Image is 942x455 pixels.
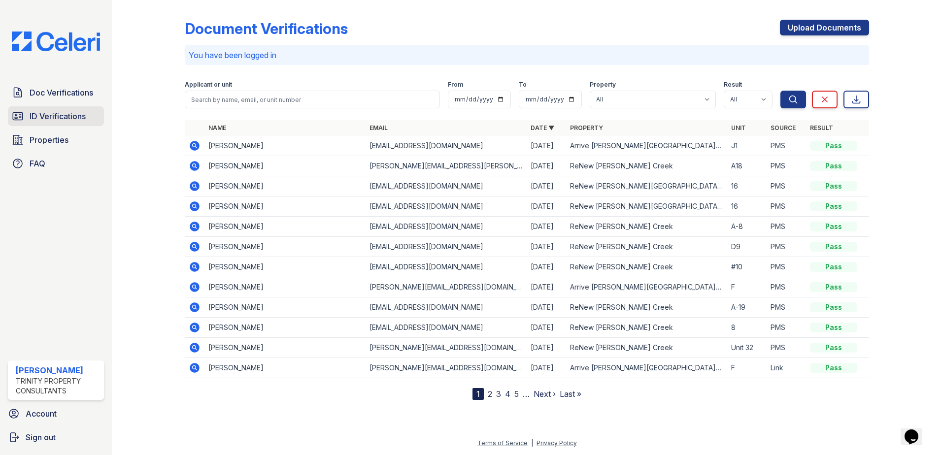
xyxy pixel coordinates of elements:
a: ID Verifications [8,106,104,126]
td: ReNew [PERSON_NAME] Creek [566,217,727,237]
td: Arrive [PERSON_NAME][GEOGRAPHIC_DATA][PERSON_NAME] [566,358,727,378]
td: [PERSON_NAME] [204,257,366,277]
td: [DATE] [527,237,566,257]
div: Pass [810,363,857,373]
p: You have been logged in [189,49,865,61]
td: F [727,277,767,297]
a: Property [570,124,603,131]
td: D9 [727,237,767,257]
td: [EMAIL_ADDRESS][DOMAIN_NAME] [366,136,527,156]
td: ReNew [PERSON_NAME][GEOGRAPHIC_DATA][PERSON_NAME] on [PERSON_NAME] [566,176,727,196]
div: Pass [810,262,857,272]
a: 2 [488,389,492,399]
div: [PERSON_NAME] [16,364,100,376]
a: Email [370,124,388,131]
a: FAQ [8,154,104,173]
div: Pass [810,201,857,211]
td: [PERSON_NAME] [204,156,366,176]
td: PMS [767,176,806,196]
div: 1 [472,388,484,400]
label: Result [724,81,742,89]
label: To [519,81,527,89]
td: PMS [767,277,806,297]
a: Privacy Policy [537,439,577,447]
a: Source [771,124,796,131]
td: [PERSON_NAME] [204,318,366,338]
div: Trinity Property Consultants [16,376,100,396]
a: Next › [534,389,556,399]
div: Pass [810,222,857,231]
td: Link [767,358,806,378]
a: Terms of Service [477,439,528,447]
div: Pass [810,282,857,292]
td: [DATE] [527,338,566,358]
span: Properties [30,134,68,146]
label: Applicant or unit [185,81,232,89]
td: [DATE] [527,297,566,318]
td: 16 [727,196,767,217]
span: … [523,388,530,400]
td: ReNew [PERSON_NAME] Creek [566,257,727,277]
td: [PERSON_NAME][EMAIL_ADDRESS][DOMAIN_NAME] [366,277,527,297]
td: [PERSON_NAME] [204,358,366,378]
td: [DATE] [527,136,566,156]
a: 5 [514,389,519,399]
div: Pass [810,302,857,312]
td: [PERSON_NAME][EMAIL_ADDRESS][PERSON_NAME][DOMAIN_NAME] [366,156,527,176]
td: [PERSON_NAME] [204,136,366,156]
td: [DATE] [527,277,566,297]
td: [PERSON_NAME][EMAIL_ADDRESS][DOMAIN_NAME] [366,358,527,378]
td: [DATE] [527,217,566,237]
td: ReNew [PERSON_NAME] Creek [566,318,727,338]
td: [EMAIL_ADDRESS][DOMAIN_NAME] [366,237,527,257]
div: Pass [810,181,857,191]
td: A18 [727,156,767,176]
td: [EMAIL_ADDRESS][DOMAIN_NAME] [366,318,527,338]
td: [EMAIL_ADDRESS][DOMAIN_NAME] [366,297,527,318]
span: FAQ [30,158,45,169]
a: Account [4,404,108,423]
td: [EMAIL_ADDRESS][DOMAIN_NAME] [366,176,527,196]
div: Pass [810,161,857,171]
td: PMS [767,156,806,176]
a: 3 [496,389,501,399]
td: [DATE] [527,318,566,338]
td: PMS [767,136,806,156]
td: [EMAIL_ADDRESS][DOMAIN_NAME] [366,196,527,217]
td: [DATE] [527,176,566,196]
td: A-8 [727,217,767,237]
td: [DATE] [527,196,566,217]
td: Unit 32 [727,338,767,358]
td: PMS [767,237,806,257]
td: 16 [727,176,767,196]
div: Document Verifications [185,20,348,37]
td: PMS [767,217,806,237]
a: Properties [8,130,104,150]
iframe: chat widget [901,416,932,445]
td: PMS [767,338,806,358]
div: Pass [810,343,857,353]
a: Name [208,124,226,131]
td: PMS [767,318,806,338]
td: PMS [767,297,806,318]
label: Property [590,81,616,89]
a: Result [810,124,833,131]
td: [PERSON_NAME][EMAIL_ADDRESS][DOMAIN_NAME] [366,338,527,358]
td: ReNew [PERSON_NAME] Creek [566,237,727,257]
span: ID Verifications [30,110,86,122]
td: [DATE] [527,358,566,378]
td: [DATE] [527,257,566,277]
img: CE_Logo_Blue-a8612792a0a2168367f1c8372b55b34899dd931a85d93a1a3d3e32e68fde9ad4.png [4,32,108,51]
a: Upload Documents [780,20,869,35]
a: Last » [560,389,581,399]
td: [DATE] [527,156,566,176]
td: ReNew [PERSON_NAME] Creek [566,338,727,358]
td: [EMAIL_ADDRESS][DOMAIN_NAME] [366,257,527,277]
td: ReNew [PERSON_NAME] Creek [566,297,727,318]
td: [EMAIL_ADDRESS][DOMAIN_NAME] [366,217,527,237]
span: Doc Verifications [30,87,93,98]
div: Pass [810,323,857,332]
a: Unit [731,124,746,131]
td: PMS [767,257,806,277]
td: [PERSON_NAME] [204,217,366,237]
